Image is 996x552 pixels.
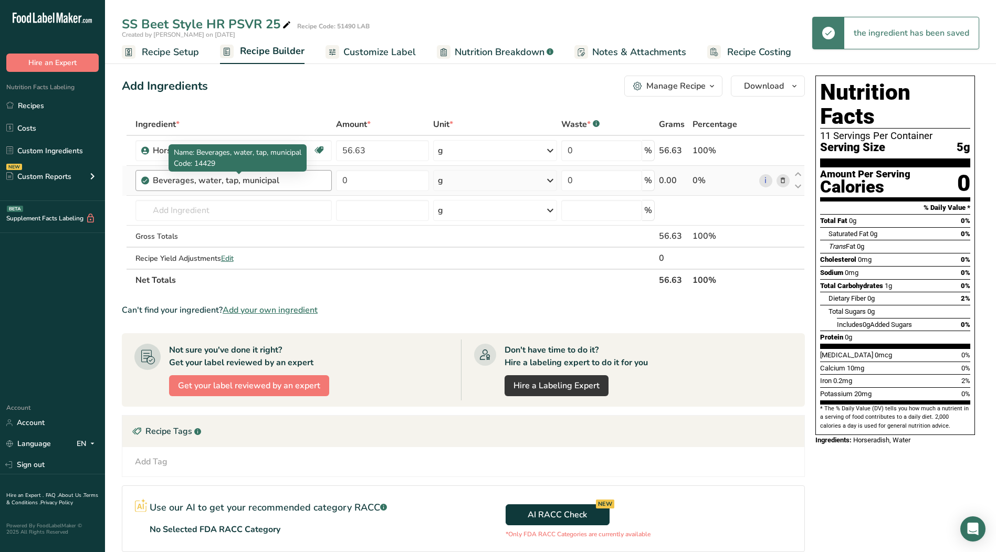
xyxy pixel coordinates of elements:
[6,492,98,506] a: Terms & Conditions .
[438,204,443,217] div: g
[40,499,73,506] a: Privacy Policy
[122,30,235,39] span: Created by [PERSON_NAME] on [DATE]
[885,282,892,290] span: 1g
[845,269,858,277] span: 0mg
[326,40,416,64] a: Customize Label
[820,80,970,129] h1: Nutrition Facts
[820,179,910,195] div: Calories
[135,118,180,131] span: Ingredient
[657,269,690,291] th: 56.63
[961,364,970,372] span: 0%
[961,269,970,277] span: 0%
[829,230,868,238] span: Saturated Fat
[122,15,293,34] div: SS Beet Style HR PSVR 25
[829,307,866,315] span: Total Sugars
[592,45,686,59] span: Notes & Attachments
[122,40,199,64] a: Recipe Setup
[77,438,99,450] div: EN
[150,523,280,536] p: No Selected FDA RACC Category
[820,377,832,385] span: Iron
[6,171,71,182] div: Custom Reports
[857,242,864,250] span: 0g
[820,269,843,277] span: Sodium
[759,174,772,187] a: i
[220,39,305,65] a: Recipe Builder
[169,344,313,369] div: Not sure you've done it right? Get your label reviewed by an expert
[153,174,284,187] div: Beverages, water, tap, municipal
[122,304,805,316] div: Can't find your ingredient?
[659,144,688,157] div: 56.63
[829,242,846,250] i: Trans
[6,54,99,72] button: Hire an Expert
[659,252,688,264] div: 0
[957,141,970,154] span: 5g
[169,375,329,396] button: Get your label reviewed by an expert
[122,78,208,95] div: Add Ingredients
[744,80,784,92] span: Download
[6,523,99,535] div: Powered By FoodLabelMaker © 2025 All Rights Reserved
[820,201,970,214] section: % Daily Value *
[506,529,651,539] p: *Only FDA RACC Categories are currently available
[133,269,657,291] th: Net Totals
[957,169,970,197] div: 0
[690,269,757,291] th: 100%
[820,169,910,179] div: Amount Per Serving
[731,76,805,97] button: Download
[58,492,83,499] a: About Us .
[505,344,648,369] div: Don't have time to do it? Hire a labeling expert to do it for you
[122,416,804,447] div: Recipe Tags
[829,294,866,302] span: Dietary Fiber
[961,390,970,398] span: 0%
[505,375,609,396] a: Hire a Labeling Expert
[820,141,885,154] span: Serving Size
[727,45,791,59] span: Recipe Costing
[6,164,22,170] div: NEW
[815,436,852,444] span: Ingredients:
[820,217,847,225] span: Total Fat
[849,217,856,225] span: 0g
[343,45,416,59] span: Customize Label
[659,118,685,131] span: Grams
[153,144,284,157] div: Horseradish Roots
[574,40,686,64] a: Notes & Attachments
[820,405,970,430] section: * The % Daily Value (DV) tells you how much a nutrient in a serving of food contributes to a dail...
[858,256,872,263] span: 0mg
[221,253,234,263] span: Edit
[820,256,856,263] span: Cholesterol
[870,230,877,238] span: 0g
[820,131,970,141] div: 11 Servings Per Container
[820,282,883,290] span: Total Carbohydrates
[820,364,845,372] span: Calcium
[135,200,332,221] input: Add Ingredient
[844,17,979,49] div: the ingredient has been saved
[693,118,737,131] span: Percentage
[961,351,970,359] span: 0%
[960,516,985,542] div: Open Intercom Messenger
[961,217,970,225] span: 0%
[845,333,852,341] span: 0g
[528,508,587,521] span: AI RACC Check
[847,364,864,372] span: 10mg
[178,379,320,392] span: Get your label reviewed by an expert
[961,321,970,328] span: 0%
[829,242,855,250] span: Fat
[853,436,910,444] span: Horseradish, Water
[561,118,600,131] div: Waste
[433,118,453,131] span: Unit
[150,501,387,515] p: Use our AI to get your recommended category RACC
[135,231,332,242] div: Gross Totals
[659,230,688,242] div: 56.63
[833,377,852,385] span: 0.2mg
[46,492,58,499] a: FAQ .
[438,174,443,187] div: g
[135,253,332,264] div: Recipe Yield Adjustments
[867,294,875,302] span: 0g
[820,333,843,341] span: Protein
[854,390,872,398] span: 20mg
[6,434,51,453] a: Language
[961,256,970,263] span: 0%
[961,282,970,290] span: 0%
[174,158,215,168] span: Code: 14429
[6,492,44,499] a: Hire an Expert .
[506,504,610,525] button: AI RACC Check NEW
